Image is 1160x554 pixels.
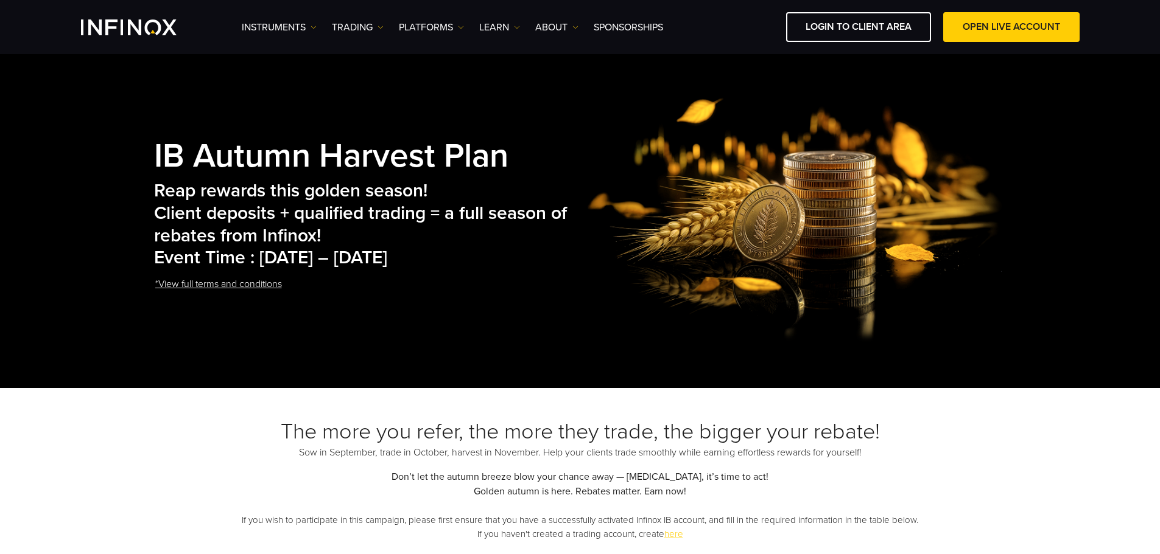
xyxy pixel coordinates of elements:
[154,136,508,176] strong: IB Autumn Harvest Plan
[943,12,1080,42] a: OPEN LIVE ACCOUNT
[242,20,317,35] a: Instruments
[154,445,1007,460] p: Sow in September, trade in October, harvest in November. Help your clients trade smoothly while e...
[594,20,663,35] a: SPONSORSHIPS
[332,20,384,35] a: TRADING
[479,20,520,35] a: Learn
[81,19,205,35] a: INFINOX Logo
[664,528,683,539] a: here
[535,20,578,35] a: ABOUT
[154,180,588,269] h2: Reap rewards this golden season! Client deposits + qualified trading = a full season of rebates f...
[154,269,283,299] a: *View full terms and conditions
[154,418,1007,445] h3: The more you refer, the more they trade, the bigger your rebate!
[154,513,1007,541] p: If you wish to participate in this campaign, please first ensure that you have a successfully act...
[399,20,464,35] a: PLATFORMS
[786,12,931,42] a: LOGIN TO CLIENT AREA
